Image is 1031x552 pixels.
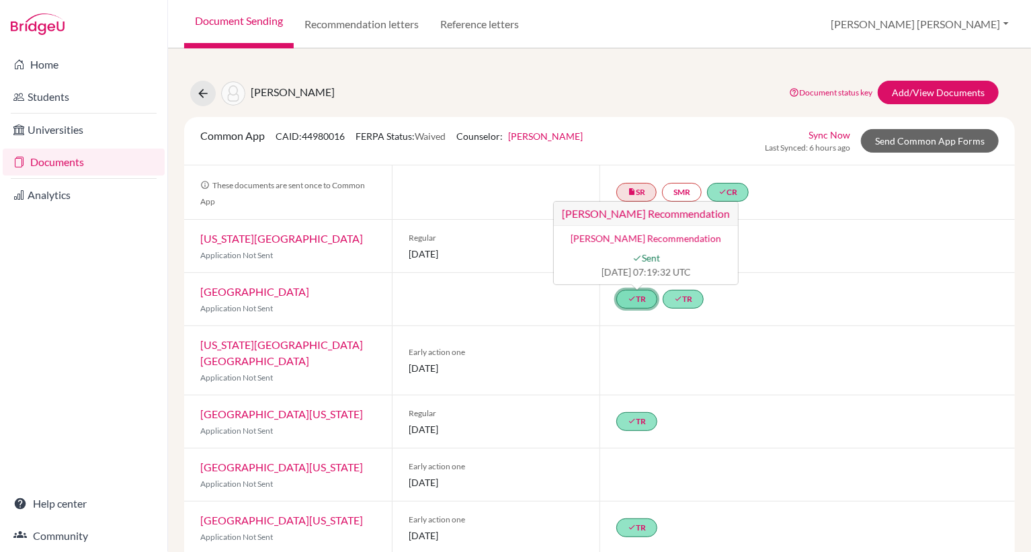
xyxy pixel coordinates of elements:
span: Early action one [409,461,583,473]
a: SMR [662,183,702,202]
a: [GEOGRAPHIC_DATA] [200,285,309,298]
span: [DATE] [409,361,583,375]
span: Regular [409,232,583,244]
span: Early action one [409,346,583,358]
a: Documents [3,149,165,175]
span: FERPA Status: [356,130,446,142]
span: Early action one [409,514,583,526]
span: Application Not Sent [200,426,273,436]
a: doneTR [616,412,657,431]
a: [US_STATE][GEOGRAPHIC_DATA] [200,232,363,245]
span: Waived [415,130,446,142]
h3: [PERSON_NAME] Recommendation [554,202,738,226]
span: Counselor: [456,130,583,142]
i: done [628,417,636,425]
a: doneTR[PERSON_NAME] Recommendation [PERSON_NAME] Recommendation doneSent [DATE] 07:19:32 UTC [616,290,657,309]
a: Send Common App Forms [861,129,999,153]
span: [DATE] [409,247,583,261]
span: Last Synced: 6 hours ago [765,142,850,154]
span: [PERSON_NAME] [251,85,335,98]
i: done [674,294,682,303]
span: Application Not Sent [200,303,273,313]
span: [DATE] [409,528,583,543]
a: Universities [3,116,165,143]
a: doneTR [663,290,704,309]
a: [PERSON_NAME] Recommendation [571,233,721,244]
a: doneTR [616,518,657,537]
a: doneCR [707,183,749,202]
a: [US_STATE][GEOGRAPHIC_DATA] [GEOGRAPHIC_DATA] [200,338,363,367]
span: Application Not Sent [200,479,273,489]
a: Sync Now [809,128,850,142]
i: done [632,253,642,263]
button: [PERSON_NAME] [PERSON_NAME] [825,11,1015,37]
a: [GEOGRAPHIC_DATA][US_STATE] [200,461,363,473]
span: Regular [409,407,583,420]
span: These documents are sent once to Common App [200,180,365,206]
a: [PERSON_NAME] [508,130,583,142]
span: Sent [562,251,730,265]
span: Application Not Sent [200,532,273,542]
span: [DATE] 07:19:32 UTC [562,265,730,279]
span: [DATE] [409,422,583,436]
a: Students [3,83,165,110]
a: Add/View Documents [878,81,999,104]
a: insert_drive_fileSR [616,183,657,202]
i: done [628,294,636,303]
a: Community [3,522,165,549]
span: [DATE] [409,475,583,489]
a: Help center [3,490,165,517]
span: Application Not Sent [200,372,273,383]
span: Common App [200,129,265,142]
i: done [628,523,636,531]
span: CAID: 44980016 [276,130,345,142]
i: done [718,188,727,196]
img: Bridge-U [11,13,65,35]
a: Document status key [789,87,872,97]
a: Analytics [3,182,165,208]
a: [GEOGRAPHIC_DATA][US_STATE] [200,407,363,420]
i: insert_drive_file [628,188,636,196]
a: [GEOGRAPHIC_DATA][US_STATE] [200,514,363,526]
span: Application Not Sent [200,250,273,260]
a: Home [3,51,165,78]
